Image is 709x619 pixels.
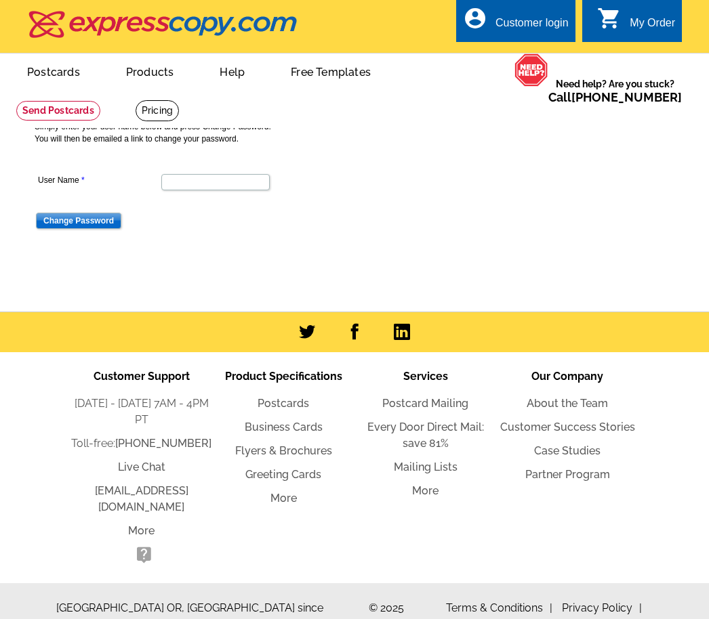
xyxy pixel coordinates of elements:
a: More [270,492,297,505]
i: account_circle [463,6,487,30]
input: Change Password [36,213,121,229]
p: Simply enter your user name below and press Change Password. You will then be emailed a link to c... [35,121,685,145]
i: shopping_cart [597,6,622,30]
span: Our Company [531,370,603,383]
a: Every Door Direct Mail: save 81% [367,421,484,450]
a: [EMAIL_ADDRESS][DOMAIN_NAME] [95,484,188,513]
span: Need help? Are you stuck? [548,77,682,104]
a: Case Studies [534,444,601,457]
a: Partner Program [525,468,610,481]
span: Call [548,90,682,104]
a: More [412,484,439,497]
a: More [128,524,155,537]
a: account_circle Customer login [463,15,569,32]
li: [DATE] - [DATE] 7AM - 4PM PT [70,396,213,428]
a: Business Cards [245,421,323,433]
a: Greeting Cards [245,468,321,481]
span: Customer Support [94,370,190,383]
a: Free Templates [269,55,392,87]
a: shopping_cart My Order [597,15,675,32]
a: Terms & Conditions [446,601,552,614]
a: Privacy Policy [562,601,642,614]
div: My Order [630,17,675,36]
a: [PHONE_NUMBER] [115,437,211,450]
a: [PHONE_NUMBER] [571,90,682,104]
a: Products [104,55,196,87]
a: Help [198,55,266,87]
a: Live Chat [118,461,165,473]
a: Customer Success Stories [500,421,635,433]
a: Mailing Lists [394,461,458,473]
span: Product Specifications [225,370,342,383]
span: Services [403,370,448,383]
a: Flyers & Brochures [235,444,332,457]
a: Postcard Mailing [382,397,468,410]
a: Postcards [258,397,309,410]
img: help [514,54,548,87]
label: User Name [38,174,160,186]
li: Toll-free: [70,435,213,452]
a: Postcards [5,55,102,87]
a: About the Team [527,397,608,410]
div: Customer login [495,17,569,36]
